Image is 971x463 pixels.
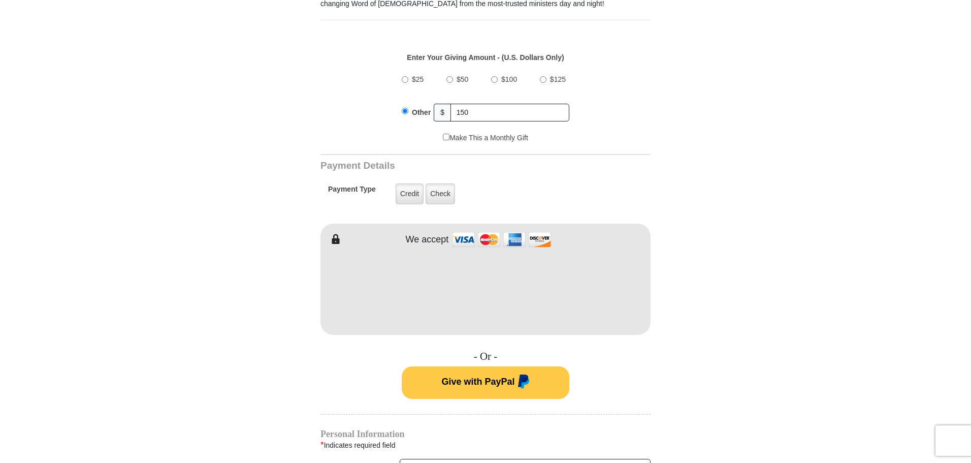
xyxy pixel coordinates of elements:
span: $50 [457,75,468,83]
span: Give with PayPal [441,377,514,387]
span: $ [434,104,451,121]
h5: Payment Type [328,185,376,199]
span: Other [412,108,431,116]
img: paypal [515,375,530,391]
span: $25 [412,75,424,83]
img: credit cards accepted [451,229,553,251]
h4: - Or - [320,350,651,363]
div: Indicates required field [320,439,651,452]
label: Check [426,183,455,204]
h4: Personal Information [320,430,651,438]
span: $125 [550,75,566,83]
span: $100 [501,75,517,83]
label: Make This a Monthly Gift [443,133,528,143]
strong: Enter Your Giving Amount - (U.S. Dollars Only) [407,53,564,61]
h3: Payment Details [320,160,579,172]
input: Other Amount [450,104,569,121]
button: Give with PayPal [402,366,569,399]
h4: We accept [406,234,449,245]
input: Make This a Monthly Gift [443,134,449,140]
label: Credit [396,183,424,204]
